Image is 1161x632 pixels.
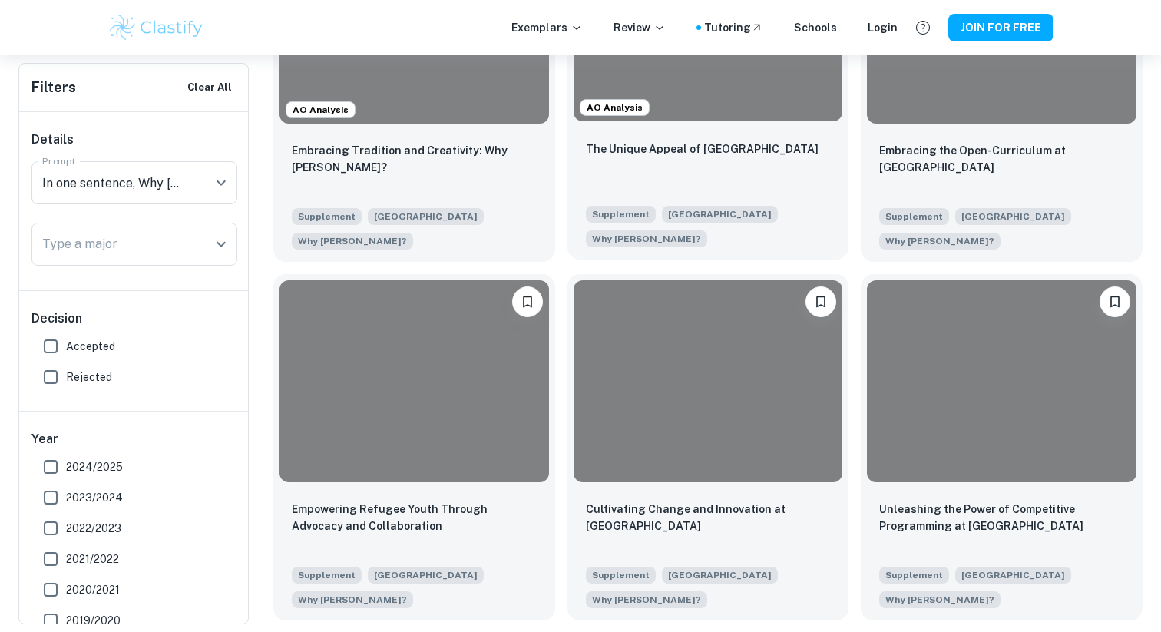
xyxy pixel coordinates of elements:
[592,232,701,246] span: Why [PERSON_NAME]?
[879,590,1001,608] span: In one sentence, Why Brown?
[586,206,656,223] span: Supplement
[955,567,1071,584] span: [GEOGRAPHIC_DATA]
[704,19,763,36] a: Tutoring
[879,501,1124,534] p: Unleashing the Power of Competitive Programming at Brown University
[66,520,121,537] span: 2022/2023
[210,233,232,255] button: Open
[511,19,583,36] p: Exemplars
[42,154,76,167] label: Prompt
[292,231,413,250] span: In one sentence, Why Brown?
[292,142,537,176] p: Embracing Tradition and Creativity: Why Brown?
[794,19,837,36] a: Schools
[273,274,555,620] a: Please log in to bookmark exemplarsEmpowering Refugee Youth Through Advocacy and CollaborationSup...
[298,234,407,248] span: Why [PERSON_NAME]?
[662,206,778,223] span: [GEOGRAPHIC_DATA]
[948,14,1053,41] button: JOIN FOR FREE
[868,19,898,36] a: Login
[592,593,701,607] span: Why [PERSON_NAME]?
[368,567,484,584] span: [GEOGRAPHIC_DATA]
[66,458,123,475] span: 2024/2025
[586,567,656,584] span: Supplement
[298,593,407,607] span: Why [PERSON_NAME]?
[580,101,649,114] span: AO Analysis
[1100,286,1130,317] button: Please log in to bookmark exemplars
[210,172,232,194] button: Open
[586,501,831,534] p: Cultivating Change and Innovation at Brown University
[879,208,949,225] span: Supplement
[586,141,819,157] p: The Unique Appeal of Brown University
[861,274,1143,620] a: Please log in to bookmark exemplarsUnleashing the Power of Competitive Programming at Brown Unive...
[292,501,537,534] p: Empowering Refugee Youth Through Advocacy and Collaboration
[66,612,121,629] span: 2019/2020
[368,208,484,225] span: [GEOGRAPHIC_DATA]
[66,551,119,567] span: 2021/2022
[885,593,994,607] span: Why [PERSON_NAME]?
[662,567,778,584] span: [GEOGRAPHIC_DATA]
[879,231,1001,250] span: In one sentence, Why Brown?
[292,567,362,584] span: Supplement
[66,489,123,506] span: 2023/2024
[586,590,707,608] span: In one sentence, Why Brown?
[184,76,236,99] button: Clear All
[567,274,849,620] a: Please log in to bookmark exemplarsCultivating Change and Innovation at Brown UniversitySupplemen...
[879,567,949,584] span: Supplement
[292,590,413,608] span: In one sentence, Why Brown?
[31,77,76,98] h6: Filters
[885,234,994,248] span: Why [PERSON_NAME]?
[286,103,355,117] span: AO Analysis
[66,369,112,385] span: Rejected
[31,131,237,149] h6: Details
[31,309,237,328] h6: Decision
[66,581,120,598] span: 2020/2021
[107,12,205,43] img: Clastify logo
[586,229,707,247] span: In one sentence, Why Brown?
[805,286,836,317] button: Please log in to bookmark exemplars
[66,338,115,355] span: Accepted
[31,430,237,448] h6: Year
[879,142,1124,176] p: Embracing the Open-Curriculum at Brown University
[292,208,362,225] span: Supplement
[910,15,936,41] button: Help and Feedback
[955,208,1071,225] span: [GEOGRAPHIC_DATA]
[512,286,543,317] button: Please log in to bookmark exemplars
[614,19,666,36] p: Review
